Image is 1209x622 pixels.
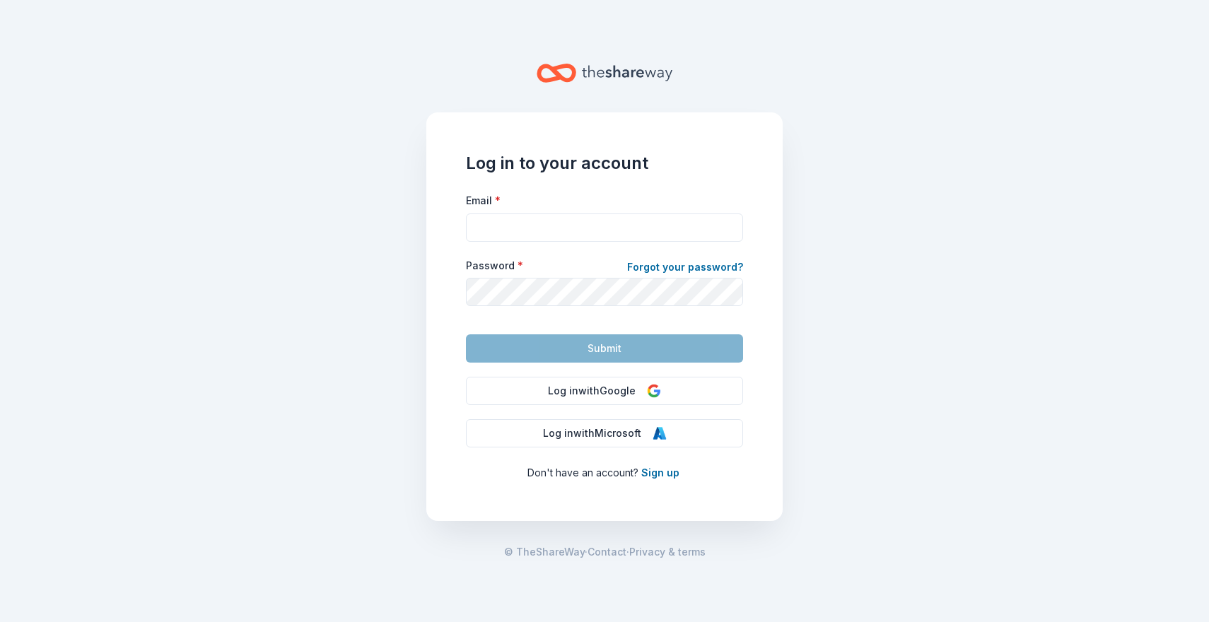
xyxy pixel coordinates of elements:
span: © TheShareWay [504,546,585,558]
h1: Log in to your account [466,152,743,175]
span: · · [504,544,706,561]
a: Forgot your password? [627,259,743,278]
label: Email [466,194,501,208]
button: Log inwithGoogle [466,377,743,405]
a: Home [537,57,672,90]
a: Contact [588,544,626,561]
label: Password [466,259,523,273]
img: Microsoft Logo [653,426,667,440]
button: Log inwithMicrosoft [466,419,743,447]
span: Don ' t have an account? [527,466,638,479]
img: Google Logo [647,384,661,398]
a: Privacy & terms [629,544,706,561]
a: Sign up [641,466,679,479]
